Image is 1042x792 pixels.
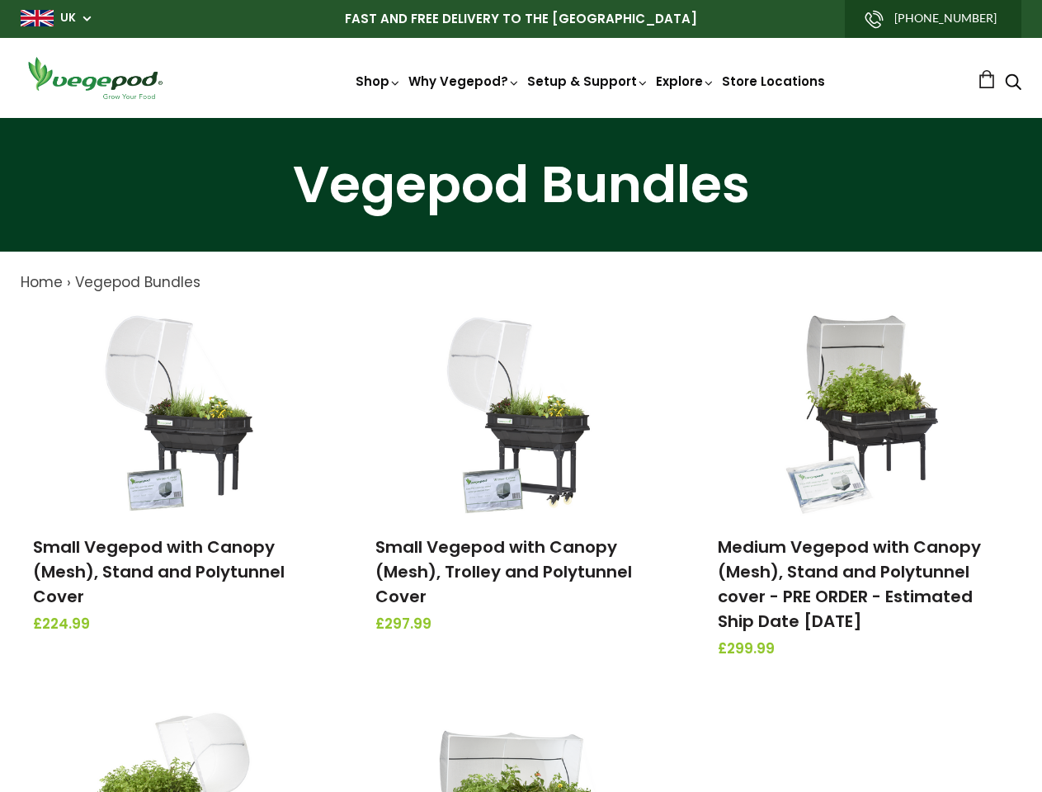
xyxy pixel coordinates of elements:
span: £299.99 [718,639,1009,660]
img: gb_large.png [21,10,54,26]
img: Small Vegepod with Canopy (Mesh), Stand and Polytunnel Cover [92,310,266,516]
a: Small Vegepod with Canopy (Mesh), Stand and Polytunnel Cover [33,535,285,608]
a: Store Locations [722,73,825,90]
span: £224.99 [33,614,324,635]
a: Vegepod Bundles [75,272,200,292]
span: £297.99 [375,614,667,635]
a: Small Vegepod with Canopy (Mesh), Trolley and Polytunnel Cover [375,535,632,608]
a: Home [21,272,63,292]
a: Search [1005,75,1021,92]
img: Medium Vegepod with Canopy (Mesh), Stand and Polytunnel cover - PRE ORDER - Estimated Ship Date O... [777,310,950,516]
nav: breadcrumbs [21,272,1021,294]
img: Small Vegepod with Canopy (Mesh), Trolley and Polytunnel Cover [435,310,608,516]
a: Explore [656,73,715,90]
a: Shop [356,73,402,90]
a: Medium Vegepod with Canopy (Mesh), Stand and Polytunnel cover - PRE ORDER - Estimated Ship Date [... [718,535,981,633]
a: Why Vegepod? [408,73,521,90]
img: Vegepod [21,54,169,101]
a: Setup & Support [527,73,649,90]
a: UK [60,10,76,26]
span: › [67,272,71,292]
h1: Vegepod Bundles [21,159,1021,210]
